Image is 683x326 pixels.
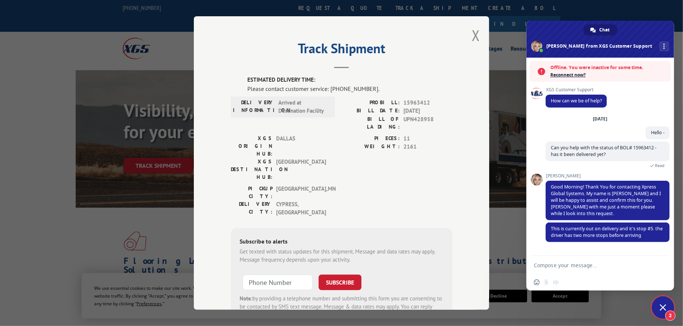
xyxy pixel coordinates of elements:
[655,163,665,168] span: Read
[240,295,253,302] strong: Note:
[341,99,400,107] label: PROBILL:
[651,129,665,136] span: Hello -
[546,173,670,179] span: [PERSON_NAME]
[319,275,361,290] button: SUBSCRIBE
[551,225,663,238] span: This is currently out on delivery and it's stop #5. the driver has two more stops before arriving
[550,71,667,79] span: Reconnect now?
[276,185,326,200] span: [GEOGRAPHIC_DATA] , MN
[276,200,326,217] span: CYPRESS , [GEOGRAPHIC_DATA]
[243,275,313,290] input: Phone Number
[404,143,452,151] span: 2161
[593,117,608,121] div: [DATE]
[550,64,667,71] span: Offline. You were inactive for some time.
[240,248,443,264] div: Get texted with status updates for this shipment. Message and data rates may apply. Message frequ...
[247,84,452,93] div: Please contact customer service: [PHONE_NUMBER].
[534,279,540,285] span: Insert an emoji
[404,99,452,107] span: 15963412
[231,43,452,57] h2: Track Shipment
[404,115,452,131] span: UPN428958
[341,143,400,151] label: WEIGHT:
[472,26,480,45] button: Close modal
[404,135,452,143] span: 11
[665,310,676,321] span: 2
[551,145,656,157] span: Can you help with the status of BOL# 15963412 - has it been delivered yet?
[231,135,272,158] label: XGS ORIGIN HUB:
[534,262,651,269] textarea: Compose your message...
[240,295,443,320] div: by providing a telephone number and submitting this form you are consenting to be contacted by SM...
[233,99,275,115] label: DELIVERY INFORMATION:
[600,24,610,35] span: Chat
[404,107,452,115] span: [DATE]
[341,115,400,131] label: BILL OF LADING:
[231,185,272,200] label: PICKUP CITY:
[652,296,674,319] div: Close chat
[551,98,602,104] span: How can we be of help?
[247,76,452,84] label: ESTIMATED DELIVERY TIME:
[231,200,272,217] label: DELIVERY CITY:
[341,107,400,115] label: BILL DATE:
[231,158,272,181] label: XGS DESTINATION HUB:
[341,135,400,143] label: PIECES:
[278,99,328,115] span: Arrived at Destination Facility
[584,24,617,35] div: Chat
[659,41,669,51] div: More channels
[546,87,607,92] span: XGS Customer Support
[551,184,661,217] span: Good Morning! Thank You for contacting Xpress Global Systems. My name is [PERSON_NAME] and I will...
[240,237,443,248] div: Subscribe to alerts
[276,135,326,158] span: DALLAS
[276,158,326,181] span: [GEOGRAPHIC_DATA]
